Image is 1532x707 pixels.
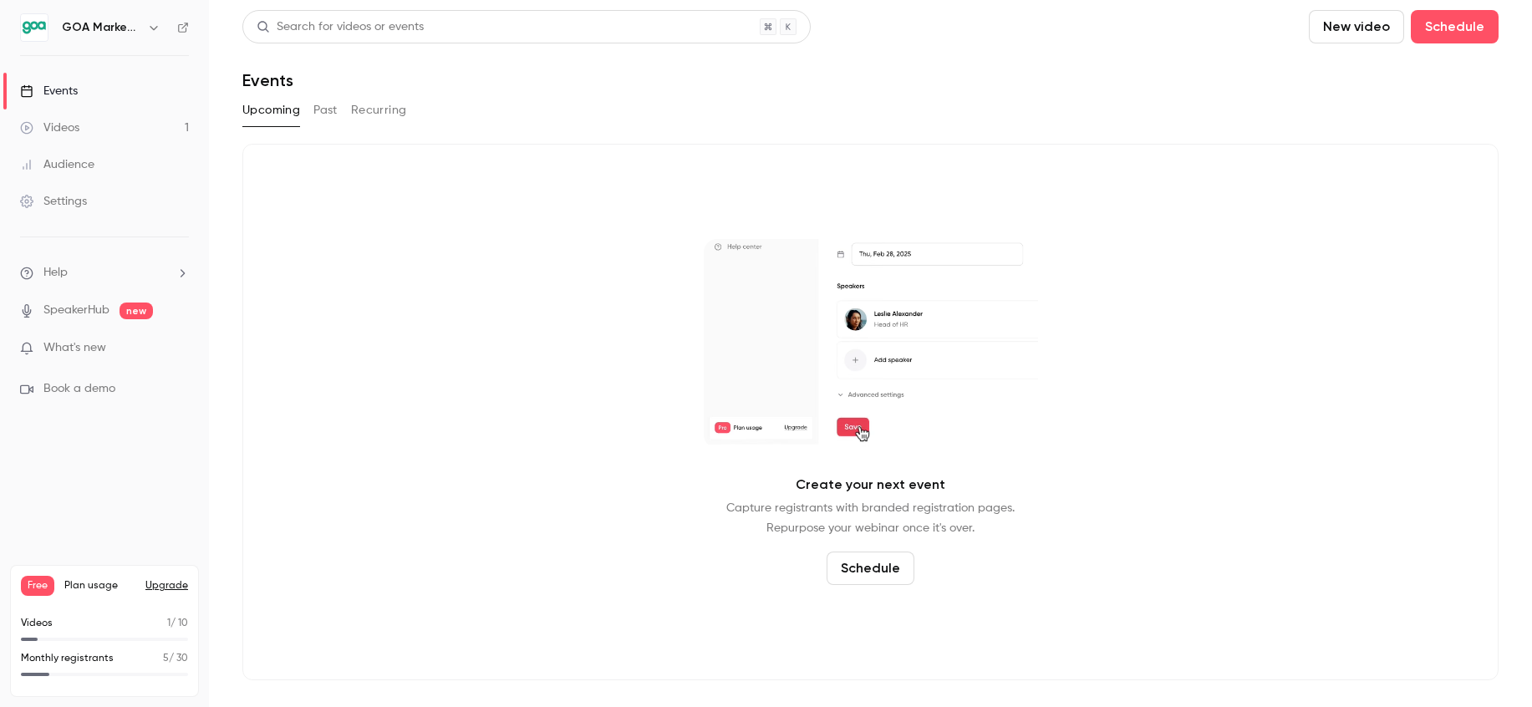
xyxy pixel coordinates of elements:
button: Recurring [351,97,407,124]
div: Audience [20,156,94,173]
p: Videos [21,616,53,631]
span: 1 [167,618,171,628]
button: Schedule [827,552,914,585]
div: Settings [20,193,87,210]
button: Upcoming [242,97,300,124]
span: Plan usage [64,579,135,593]
div: Search for videos or events [257,18,424,36]
a: SpeakerHub [43,302,109,319]
p: / 10 [167,616,188,631]
button: Upgrade [145,579,188,593]
h6: GOA Marketing [62,19,140,36]
button: Schedule [1411,10,1499,43]
li: help-dropdown-opener [20,264,189,282]
p: Monthly registrants [21,651,114,666]
p: Create your next event [796,475,945,495]
div: Events [20,83,78,99]
span: new [120,303,153,319]
span: 5 [163,654,169,664]
span: Help [43,264,68,282]
span: Book a demo [43,380,115,398]
button: New video [1309,10,1404,43]
span: What's new [43,339,106,357]
img: GOA Marketing [21,14,48,41]
h1: Events [242,70,293,90]
p: Capture registrants with branded registration pages. Repurpose your webinar once it's over. [726,498,1015,538]
p: / 30 [163,651,188,666]
iframe: Noticeable Trigger [169,341,189,356]
button: Past [313,97,338,124]
span: Free [21,576,54,596]
div: Videos [20,120,79,136]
